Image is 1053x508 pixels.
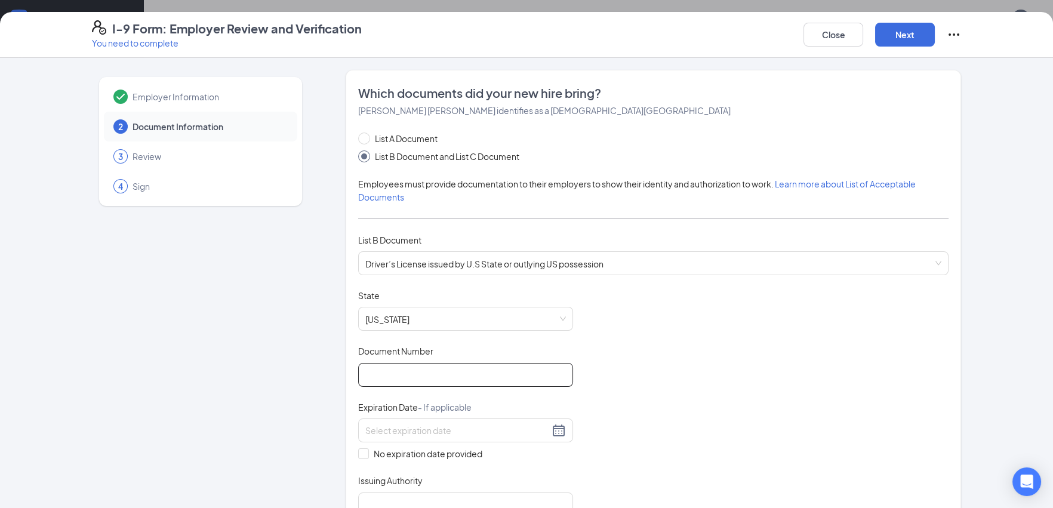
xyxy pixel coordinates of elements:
[947,27,961,42] svg: Ellipses
[133,121,285,133] span: Document Information
[370,150,524,163] span: List B Document and List C Document
[113,90,128,104] svg: Checkmark
[133,150,285,162] span: Review
[358,401,472,413] span: Expiration Date
[365,424,549,437] input: Select expiration date
[133,91,285,103] span: Employer Information
[365,307,566,330] span: Georgia
[875,23,935,47] button: Next
[803,23,863,47] button: Close
[118,180,123,192] span: 4
[92,37,362,49] p: You need to complete
[133,180,285,192] span: Sign
[358,290,380,301] span: State
[365,252,941,275] span: Driver’s License issued by U.S State or outlying US possession
[358,85,949,101] span: Which documents did your new hire bring?
[358,475,423,487] span: Issuing Authority
[358,105,731,116] span: [PERSON_NAME] [PERSON_NAME] identifies as a [DEMOGRAPHIC_DATA][GEOGRAPHIC_DATA]
[112,20,362,37] h4: I-9 Form: Employer Review and Verification
[370,132,442,145] span: List A Document
[418,402,472,412] span: - If applicable
[369,447,487,460] span: No expiration date provided
[358,345,433,357] span: Document Number
[118,121,123,133] span: 2
[1012,467,1041,496] div: Open Intercom Messenger
[118,150,123,162] span: 3
[92,20,106,35] svg: FormI9EVerifyIcon
[358,235,421,245] span: List B Document
[358,178,916,202] span: Employees must provide documentation to their employers to show their identity and authorization ...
